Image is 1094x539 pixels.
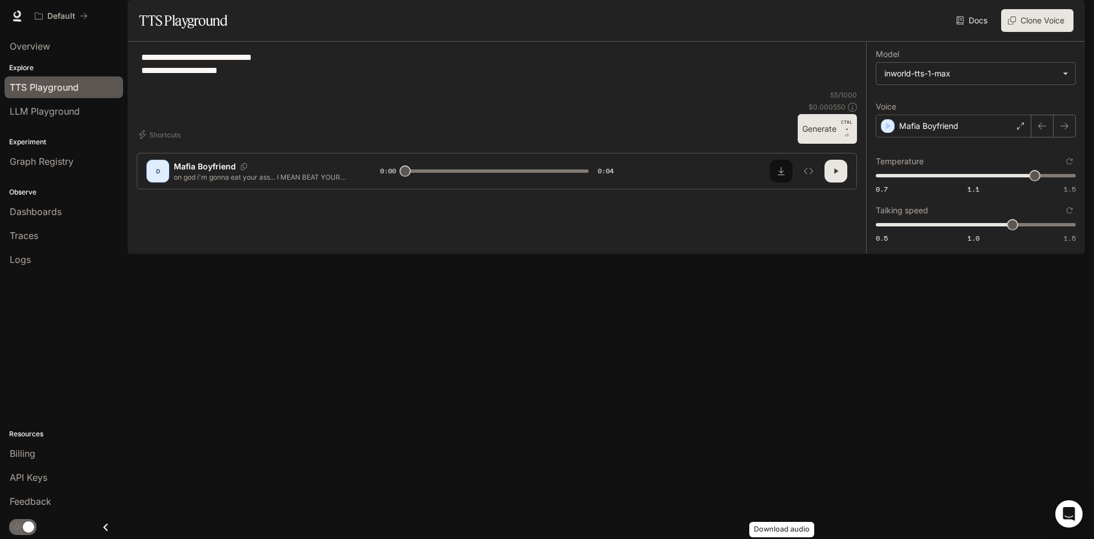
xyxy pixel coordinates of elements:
p: ⏎ [841,119,852,139]
p: Mafia Boyfriend [899,120,958,132]
span: 0:04 [598,165,614,177]
p: Mafia Boyfriend [174,161,236,172]
span: 1.5 [1064,184,1076,194]
button: Download audio [770,160,793,183]
span: 1.0 [968,233,979,243]
span: 0.5 [876,233,888,243]
span: 0:00 [380,165,396,177]
div: Download audio [749,522,814,537]
p: Default [47,11,75,21]
p: Model [876,50,899,58]
p: CTRL + [841,119,852,132]
button: GenerateCTRL +⏎ [798,114,857,144]
button: Inspect [797,160,820,183]
span: 1.1 [968,184,979,194]
span: 1.5 [1064,233,1076,243]
h1: TTS Playground [139,9,227,32]
p: Talking speed [876,206,928,214]
div: Open Intercom Messenger [1055,500,1083,528]
span: 0.7 [876,184,888,194]
p: Temperature [876,157,924,165]
a: Docs [954,9,992,32]
button: Shortcuts [137,125,185,144]
div: inworld-tts-1-max [876,63,1075,84]
div: D [149,162,167,180]
p: Voice [876,103,896,111]
button: Reset to default [1063,155,1076,168]
button: All workspaces [30,5,93,27]
button: Clone Voice [1001,9,1073,32]
p: on god i'm gonna eat your ass... I MEAN BEAT YOUR ASS! [174,172,353,182]
p: 55 / 1000 [830,90,857,100]
div: inworld-tts-1-max [884,68,1057,79]
p: $ 0.000550 [809,102,846,112]
button: Copy Voice ID [236,163,252,170]
button: Reset to default [1063,204,1076,217]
